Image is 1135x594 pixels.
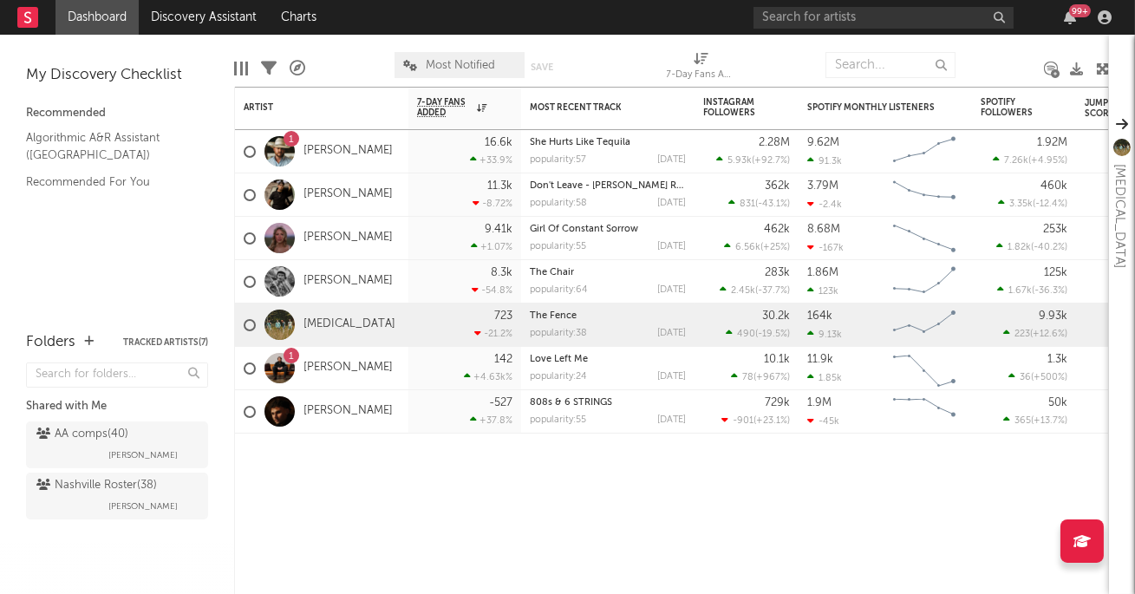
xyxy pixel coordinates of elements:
[885,347,963,390] svg: Chart title
[657,372,686,382] div: [DATE]
[1008,243,1031,252] span: 1.82k
[1020,373,1031,382] span: 36
[464,371,512,382] div: +4.63k %
[720,284,790,296] div: ( )
[26,128,191,164] a: Algorithmic A&R Assistant ([GEOGRAPHIC_DATA])
[731,371,790,382] div: ( )
[1037,137,1067,148] div: 1.92M
[1014,330,1030,339] span: 223
[657,415,686,425] div: [DATE]
[530,225,638,234] a: Girl Of Constant Sorrow
[807,180,838,192] div: 3.79M
[471,241,512,252] div: +1.07 %
[735,243,760,252] span: 6.56k
[530,311,577,321] a: The Fence
[303,404,393,419] a: [PERSON_NAME]
[530,285,588,295] div: popularity: 64
[530,102,660,113] div: Most Recent Track
[530,268,574,277] a: The Chair
[244,102,374,113] div: Artist
[703,97,764,118] div: Instagram Followers
[657,329,686,338] div: [DATE]
[485,224,512,235] div: 9.41k
[885,260,963,304] svg: Chart title
[737,330,755,339] span: 490
[26,421,208,468] a: AA comps(40)[PERSON_NAME]
[530,268,686,277] div: The Chair
[123,338,208,347] button: Tracked Artists(7)
[765,180,790,192] div: 362k
[473,198,512,209] div: -8.72 %
[721,414,790,426] div: ( )
[474,328,512,339] div: -21.2 %
[531,62,553,72] button: Save
[997,284,1067,296] div: ( )
[1048,397,1067,408] div: 50k
[36,475,157,496] div: Nashville Roster ( 38 )
[530,225,686,234] div: Girl Of Constant Sorrow
[807,137,839,148] div: 9.62M
[530,372,587,382] div: popularity: 24
[472,284,512,296] div: -54.8 %
[756,373,787,382] span: +967 %
[998,198,1067,209] div: ( )
[489,397,512,408] div: -527
[530,398,686,408] div: 808s & 6 STRINGS
[727,156,752,166] span: 5.93k
[1039,310,1067,322] div: 9.93k
[303,144,393,159] a: [PERSON_NAME]
[657,199,686,208] div: [DATE]
[530,398,612,408] a: 808s & 6 STRINGS
[530,181,686,191] div: Don't Leave - Jolene Remix
[716,154,790,166] div: ( )
[807,102,937,113] div: Spotify Monthly Listeners
[807,354,833,365] div: 11.9k
[657,242,686,251] div: [DATE]
[530,199,587,208] div: popularity: 58
[667,65,736,86] div: 7-Day Fans Added (7-Day Fans Added)
[1031,156,1065,166] span: +4.95 %
[1035,199,1065,209] span: -12.4 %
[530,311,686,321] div: The Fence
[487,180,512,192] div: 11.3k
[807,415,839,427] div: -45k
[494,310,512,322] div: 723
[807,310,832,322] div: 164k
[1047,354,1067,365] div: 1.3k
[1003,414,1067,426] div: ( )
[26,473,208,519] a: Nashville Roster(38)[PERSON_NAME]
[764,354,790,365] div: 10.1k
[303,361,393,375] a: [PERSON_NAME]
[491,267,512,278] div: 8.3k
[807,285,838,297] div: 123k
[1109,164,1130,268] div: [MEDICAL_DATA]
[993,154,1067,166] div: ( )
[764,224,790,235] div: 462k
[657,155,686,165] div: [DATE]
[426,60,495,71] span: Most Notified
[1044,267,1067,278] div: 125k
[303,187,393,202] a: [PERSON_NAME]
[807,155,842,166] div: 91.3k
[1085,98,1128,119] div: Jump Score
[1008,371,1067,382] div: ( )
[1004,156,1028,166] span: 7.26k
[1064,10,1076,24] button: 99+
[807,224,840,235] div: 8.68M
[1043,224,1067,235] div: 253k
[657,285,686,295] div: [DATE]
[530,138,630,147] a: She Hurts Like Tequila
[108,445,178,466] span: [PERSON_NAME]
[1008,286,1032,296] span: 1.67k
[530,181,698,191] a: Don't Leave - [PERSON_NAME] Remix
[762,310,790,322] div: 30.2k
[981,97,1041,118] div: Spotify Followers
[494,354,512,365] div: 142
[807,329,842,340] div: 9.13k
[753,7,1014,29] input: Search for artists
[724,241,790,252] div: ( )
[417,97,473,118] span: 7-Day Fans Added
[1009,199,1033,209] span: 3.35k
[303,231,393,245] a: [PERSON_NAME]
[1034,286,1065,296] span: -36.3 %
